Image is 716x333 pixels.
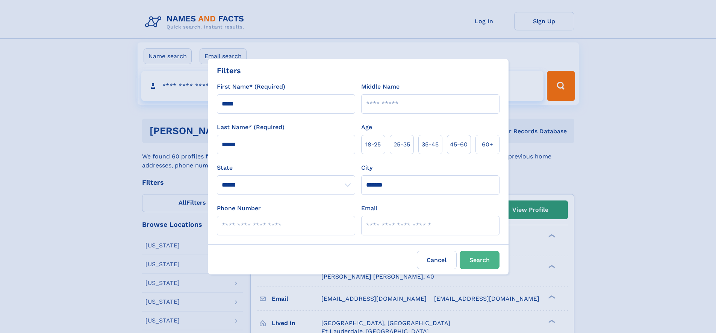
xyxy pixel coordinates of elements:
[450,140,468,149] span: 45‑60
[361,123,372,132] label: Age
[417,251,457,269] label: Cancel
[365,140,381,149] span: 18‑25
[361,82,400,91] label: Middle Name
[217,204,261,213] label: Phone Number
[394,140,410,149] span: 25‑35
[217,123,285,132] label: Last Name* (Required)
[460,251,500,269] button: Search
[482,140,493,149] span: 60+
[217,82,285,91] label: First Name* (Required)
[217,65,241,76] div: Filters
[422,140,439,149] span: 35‑45
[217,163,355,172] label: State
[361,163,372,172] label: City
[361,204,377,213] label: Email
